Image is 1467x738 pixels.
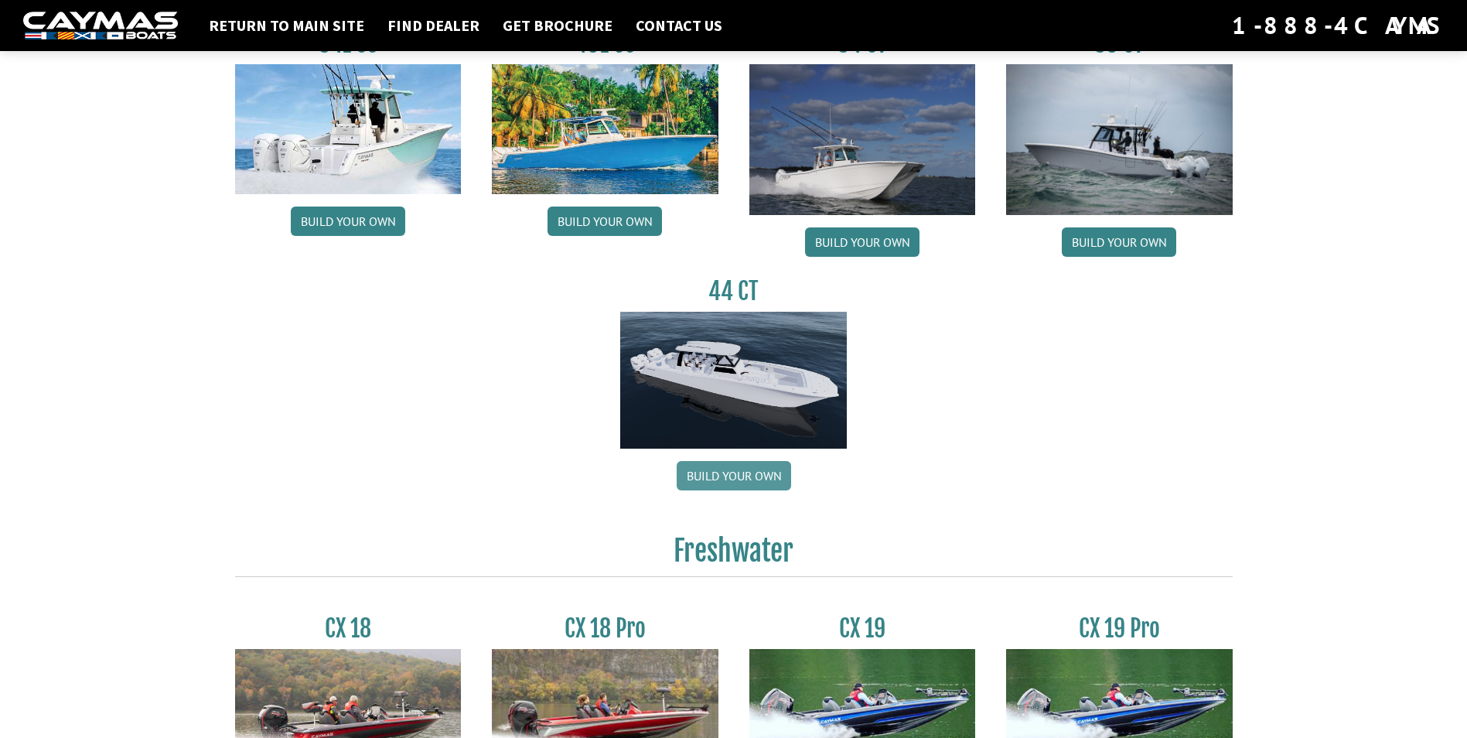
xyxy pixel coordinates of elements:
img: 44ct_background.png [620,312,847,449]
a: Contact Us [628,15,730,36]
a: Build your own [1062,227,1176,257]
a: Find Dealer [380,15,487,36]
a: Build your own [805,227,919,257]
a: Build your own [291,207,405,236]
img: 401CC_thumb.pg.jpg [492,64,718,194]
h3: CX 18 [235,614,462,643]
img: Caymas_34_CT_pic_1.jpg [749,64,976,215]
h3: 44 CT [620,277,847,306]
img: white-logo-c9c8dbefe5ff5ceceb0f0178aa75bf4bb51f6bca0971e226c86eb53dfe498488.png [23,12,178,40]
a: Get Brochure [495,15,620,36]
img: 30_CT_photo_shoot_for_caymas_connect.jpg [1006,64,1233,215]
a: Build your own [548,207,662,236]
h3: CX 19 [749,614,976,643]
h2: Freshwater [235,534,1233,577]
h3: CX 19 Pro [1006,614,1233,643]
a: Return to main site [201,15,372,36]
img: 341CC-thumbjpg.jpg [235,64,462,194]
a: Build your own [677,461,791,490]
div: 1-888-4CAYMAS [1232,9,1444,43]
h3: CX 18 Pro [492,614,718,643]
